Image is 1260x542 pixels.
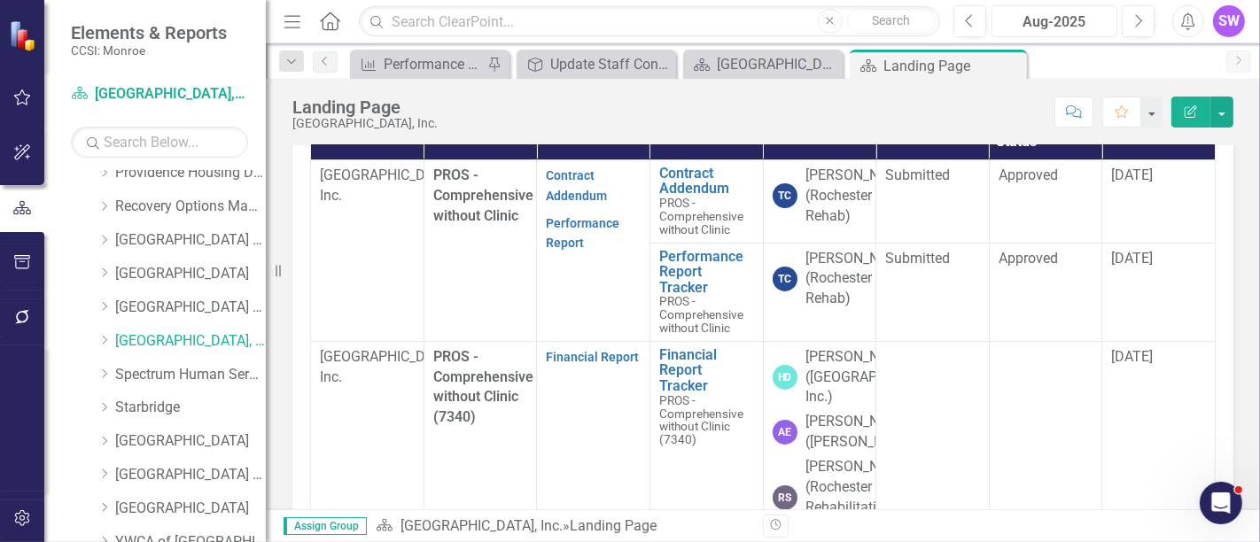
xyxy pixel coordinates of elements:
[806,249,913,310] div: [PERSON_NAME] (Rochester Rehab)
[521,53,672,75] a: Update Staff Contacts and Website Link on Agency Landing Page
[659,294,743,335] span: PROS - Comprehensive without Clinic
[659,166,754,197] a: Contract Addendum
[570,517,657,534] div: Landing Page
[354,53,483,75] a: Performance Report
[659,393,743,447] span: PROS - Comprehensive without Clinic (7340)
[773,183,797,208] div: TC
[763,243,876,341] td: Double-Click to Edit
[292,117,438,130] div: [GEOGRAPHIC_DATA], Inc.
[71,43,227,58] small: CCSI: Monroe
[876,159,990,243] td: Double-Click to Edit
[989,243,1102,341] td: Double-Click to Edit
[885,166,950,183] span: Submitted
[773,420,797,445] div: AE
[292,97,438,117] div: Landing Page
[284,517,367,535] span: Assign Group
[806,166,913,227] div: [PERSON_NAME] (Rochester Rehab)
[1200,482,1242,524] iframe: Intercom live chat
[7,19,41,52] img: ClearPoint Strategy
[806,457,913,538] div: [PERSON_NAME] (Rochester Rehabilitation Center Inc.)
[649,243,763,341] td: Double-Click to Edit Right Click for Context Menu
[688,53,838,75] a: [GEOGRAPHIC_DATA]
[433,348,533,426] span: PROS - Comprehensive without Clinic (7340)
[659,196,743,236] span: PROS - Comprehensive without Clinic
[115,431,266,452] a: [GEOGRAPHIC_DATA]
[115,499,266,519] a: [GEOGRAPHIC_DATA]
[320,347,415,388] p: [GEOGRAPHIC_DATA], Inc.
[115,197,266,217] a: Recovery Options Made Easy
[1111,166,1153,183] span: [DATE]
[546,168,607,203] a: Contract Addendum
[992,5,1117,37] button: Aug-2025
[763,159,876,243] td: Double-Click to Edit
[847,9,936,34] button: Search
[115,298,266,318] a: [GEOGRAPHIC_DATA] (RRH)
[546,216,619,251] a: Performance Report
[546,350,639,364] a: Financial Report
[115,365,266,385] a: Spectrum Human Services, Inc.
[876,243,990,341] td: Double-Click to Edit
[401,517,563,534] a: [GEOGRAPHIC_DATA], Inc.
[550,53,672,75] div: Update Staff Contacts and Website Link on Agency Landing Page
[1111,348,1153,365] span: [DATE]
[71,127,248,158] input: Search Below...
[1102,243,1216,341] td: Double-Click to Edit
[872,13,910,27] span: Search
[376,516,750,537] div: »
[384,53,483,75] div: Performance Report
[999,166,1058,183] span: Approved
[115,230,266,251] a: [GEOGRAPHIC_DATA] (RRH)
[659,249,754,296] a: Performance Report Tracker
[649,159,763,243] td: Double-Click to Edit Right Click for Context Menu
[1102,159,1216,243] td: Double-Click to Edit
[537,159,650,341] td: Double-Click to Edit
[773,365,797,390] div: HD
[806,347,947,408] div: [PERSON_NAME] ([GEOGRAPHIC_DATA], Inc.)
[359,6,940,37] input: Search ClearPoint...
[115,331,266,352] a: [GEOGRAPHIC_DATA], Inc.
[115,465,266,485] a: [GEOGRAPHIC_DATA] (RRH)
[717,53,838,75] div: [GEOGRAPHIC_DATA]
[320,166,415,206] p: [GEOGRAPHIC_DATA], Inc.
[115,398,266,418] a: Starbridge
[806,412,922,453] div: [PERSON_NAME] ([PERSON_NAME])
[71,84,248,105] a: [GEOGRAPHIC_DATA], Inc.
[1111,250,1153,267] span: [DATE]
[885,250,950,267] span: Submitted
[433,166,533,224] span: PROS - Comprehensive without Clinic
[773,485,797,510] div: RS
[71,22,227,43] span: Elements & Reports
[883,55,1023,77] div: Landing Page
[659,347,754,394] a: Financial Report Tracker
[999,250,1058,267] span: Approved
[311,159,424,341] td: Double-Click to Edit
[989,159,1102,243] td: Double-Click to Edit
[115,163,266,183] a: Providence Housing Development Corporation
[1213,5,1245,37] button: SW
[998,12,1111,33] div: Aug-2025
[773,267,797,291] div: TC
[115,264,266,284] a: [GEOGRAPHIC_DATA]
